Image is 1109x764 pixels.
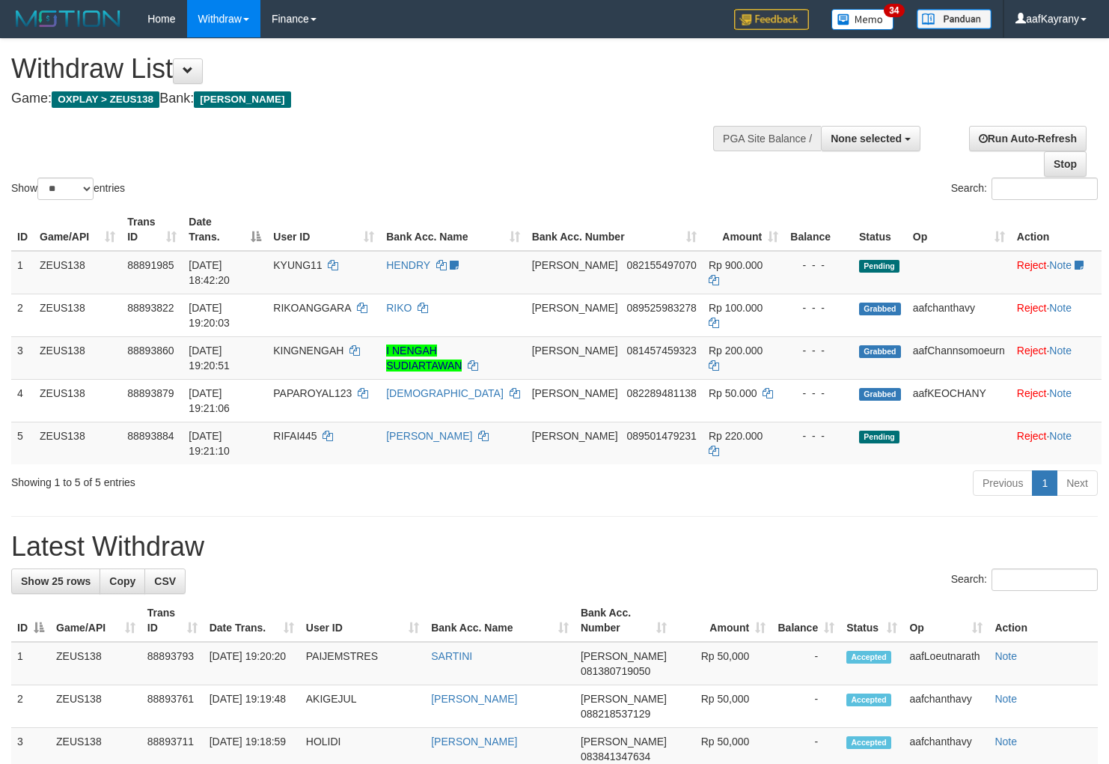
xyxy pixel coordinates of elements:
[995,736,1017,748] a: Note
[121,208,183,251] th: Trans ID: activate to sort column ascending
[50,685,141,728] td: ZEUS138
[386,259,430,271] a: HENDRY
[386,387,504,399] a: [DEMOGRAPHIC_DATA]
[575,599,673,642] th: Bank Acc. Number: activate to sort column ascending
[626,302,696,314] span: Copy 089525983278 to clipboard
[1032,470,1057,496] a: 1
[673,642,772,685] td: Rp 50,000
[992,569,1098,591] input: Search:
[626,259,696,271] span: Copy 082155497070 to clipboard
[859,431,899,443] span: Pending
[626,345,696,357] span: Copy 081457459323 to clipboard
[1044,151,1087,177] a: Stop
[189,345,230,372] span: [DATE] 19:20:51
[790,343,847,358] div: - - -
[581,736,667,748] span: [PERSON_NAME]
[380,208,525,251] th: Bank Acc. Name: activate to sort column ascending
[1011,294,1102,336] td: ·
[100,569,145,594] a: Copy
[273,259,322,271] span: KYUNG11
[141,642,204,685] td: 88893793
[903,642,989,685] td: aafLoeutnarath
[790,258,847,273] div: - - -
[1011,251,1102,294] td: ·
[21,575,91,587] span: Show 25 rows
[1017,259,1047,271] a: Reject
[300,642,425,685] td: PAIJEMSTRES
[903,685,989,728] td: aafchanthavy
[1017,345,1047,357] a: Reject
[273,430,317,442] span: RIFAI445
[50,642,141,685] td: ZEUS138
[189,430,230,457] span: [DATE] 19:21:10
[194,91,290,108] span: [PERSON_NAME]
[183,208,267,251] th: Date Trans.: activate to sort column descending
[267,208,380,251] th: User ID: activate to sort column ascending
[11,208,34,251] th: ID
[831,133,902,145] span: None selected
[11,469,451,490] div: Showing 1 to 5 of 5 entries
[1049,259,1072,271] a: Note
[1017,430,1047,442] a: Reject
[141,599,204,642] th: Trans ID: activate to sort column ascending
[11,379,34,422] td: 4
[127,387,174,399] span: 88893879
[1011,422,1102,464] td: ·
[709,259,763,271] span: Rp 900.000
[50,599,141,642] th: Game/API: activate to sort column ascending
[907,336,1011,379] td: aafChannsomoeurn
[1049,302,1072,314] a: Note
[1011,208,1102,251] th: Action
[859,388,901,401] span: Grabbed
[34,208,121,251] th: Game/API: activate to sort column ascending
[127,259,174,271] span: 88891985
[532,302,618,314] span: [PERSON_NAME]
[431,650,472,662] a: SARTINI
[709,387,757,399] span: Rp 50.000
[951,569,1098,591] label: Search:
[127,345,174,357] span: 88893860
[1049,345,1072,357] a: Note
[109,575,135,587] span: Copy
[709,345,763,357] span: Rp 200.000
[903,599,989,642] th: Op: activate to sort column ascending
[11,7,125,30] img: MOTION_logo.png
[11,178,125,200] label: Show entries
[973,470,1033,496] a: Previous
[790,300,847,315] div: - - -
[1049,387,1072,399] a: Note
[831,9,894,30] img: Button%20Memo.svg
[11,685,50,728] td: 2
[581,708,650,720] span: Copy 088218537129 to clipboard
[11,532,1098,562] h1: Latest Withdraw
[532,345,618,357] span: [PERSON_NAME]
[846,736,891,749] span: Accepted
[300,685,425,728] td: AKIGEJUL
[859,303,901,315] span: Grabbed
[11,599,50,642] th: ID: activate to sort column descending
[907,208,1011,251] th: Op: activate to sort column ascending
[907,379,1011,422] td: aafKEOCHANY
[141,685,204,728] td: 88893761
[995,650,1017,662] a: Note
[34,379,121,422] td: ZEUS138
[703,208,784,251] th: Amount: activate to sort column ascending
[821,126,920,151] button: None selected
[884,4,904,17] span: 34
[386,345,462,372] a: I NENGAH SUDIARTAWAN
[37,178,94,200] select: Showentries
[859,345,901,358] span: Grabbed
[204,599,300,642] th: Date Trans.: activate to sort column ascending
[989,599,1098,642] th: Action
[34,336,121,379] td: ZEUS138
[11,422,34,464] td: 5
[772,685,840,728] td: -
[34,294,121,336] td: ZEUS138
[969,126,1087,151] a: Run Auto-Refresh
[431,693,517,705] a: [PERSON_NAME]
[127,430,174,442] span: 88893884
[300,599,425,642] th: User ID: activate to sort column ascending
[840,599,903,642] th: Status: activate to sort column ascending
[1011,379,1102,422] td: ·
[1017,302,1047,314] a: Reject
